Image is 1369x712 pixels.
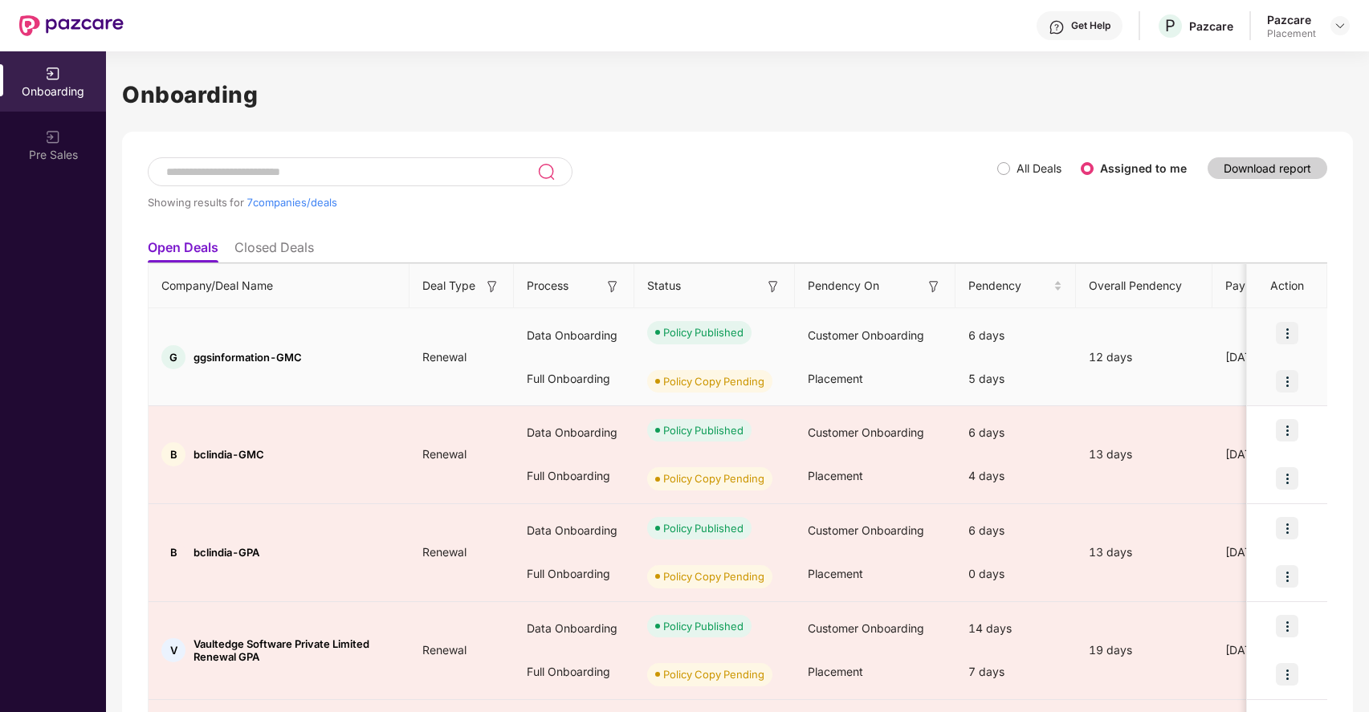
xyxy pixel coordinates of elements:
span: Process [527,277,568,295]
img: svg+xml;base64,PHN2ZyB3aWR0aD0iMjQiIGhlaWdodD0iMjUiIHZpZXdCb3g9IjAgMCAyNCAyNSIgZmlsbD0ibm9uZSIgeG... [537,162,556,181]
div: 6 days [955,314,1076,357]
img: svg+xml;base64,PHN2ZyB3aWR0aD0iMjAiIGhlaWdodD0iMjAiIHZpZXdCb3g9IjAgMCAyMCAyMCIgZmlsbD0ibm9uZSIgeG... [45,66,61,82]
img: icon [1276,467,1298,490]
div: B [161,540,185,564]
img: icon [1276,565,1298,588]
th: Overall Pendency [1076,264,1212,308]
div: 4 days [955,454,1076,498]
img: icon [1276,419,1298,441]
div: Policy Published [663,520,744,536]
div: Showing results for [148,196,997,209]
th: Pendency [955,264,1076,308]
div: Policy Published [663,618,744,634]
img: icon [1276,370,1298,393]
div: Policy Copy Pending [663,568,764,584]
div: Data Onboarding [514,607,634,650]
span: Customer Onboarding [808,523,924,537]
div: Placement [1267,27,1316,40]
div: 0 days [955,552,1076,596]
img: svg+xml;base64,PHN2ZyB3aWR0aD0iMjAiIGhlaWdodD0iMjAiIHZpZXdCb3g9IjAgMCAyMCAyMCIgZmlsbD0ibm9uZSIgeG... [45,129,61,145]
div: Data Onboarding [514,314,634,357]
div: 6 days [955,509,1076,552]
div: G [161,345,185,369]
span: Renewal [409,447,479,461]
span: P [1165,16,1175,35]
span: Customer Onboarding [808,328,924,342]
div: Data Onboarding [514,509,634,552]
div: 14 days [955,607,1076,650]
span: Placement [808,665,863,678]
div: Policy Published [663,324,744,340]
img: icon [1276,663,1298,686]
div: [DATE] [1212,641,1333,659]
img: svg+xml;base64,PHN2ZyBpZD0iRHJvcGRvd24tMzJ4MzIiIHhtbG5zPSJodHRwOi8vd3d3LnczLm9yZy8yMDAwL3N2ZyIgd2... [1334,19,1347,32]
img: svg+xml;base64,PHN2ZyB3aWR0aD0iMTYiIGhlaWdodD0iMTYiIHZpZXdCb3g9IjAgMCAxNiAxNiIgZmlsbD0ibm9uZSIgeG... [484,279,500,295]
span: Customer Onboarding [808,425,924,439]
button: Download report [1208,157,1327,179]
span: Placement [808,567,863,580]
span: Customer Onboarding [808,621,924,635]
img: svg+xml;base64,PHN2ZyB3aWR0aD0iMTYiIGhlaWdodD0iMTYiIHZpZXdCb3g9IjAgMCAxNiAxNiIgZmlsbD0ibm9uZSIgeG... [765,279,781,295]
span: Renewal [409,350,479,364]
div: Policy Copy Pending [663,666,764,682]
div: Pazcare [1189,18,1233,34]
img: svg+xml;base64,PHN2ZyB3aWR0aD0iMTYiIGhlaWdodD0iMTYiIHZpZXdCb3g9IjAgMCAxNiAxNiIgZmlsbD0ibm9uZSIgeG... [926,279,942,295]
div: Full Onboarding [514,454,634,498]
label: Assigned to me [1100,161,1187,175]
div: Full Onboarding [514,650,634,694]
div: B [161,442,185,466]
div: 7 days [955,650,1076,694]
img: icon [1276,322,1298,344]
span: Pendency [968,277,1050,295]
th: Action [1247,264,1327,308]
th: Payment Done [1212,264,1333,308]
div: 12 days [1076,348,1212,366]
div: Full Onboarding [514,552,634,596]
div: 5 days [955,357,1076,401]
span: ggsinformation-GMC [194,351,302,364]
label: All Deals [1017,161,1061,175]
span: 7 companies/deals [247,196,337,209]
img: icon [1276,615,1298,637]
img: icon [1276,517,1298,539]
div: 19 days [1076,641,1212,659]
th: Company/Deal Name [149,264,409,308]
span: Renewal [409,545,479,559]
span: Vaultedge Software Private Limited Renewal GPA [194,637,397,663]
div: 6 days [955,411,1076,454]
div: [DATE] [1212,543,1333,561]
span: Payment Done [1225,277,1307,295]
span: bclindia-GPA [194,546,259,559]
h1: Onboarding [122,77,1353,112]
li: Open Deals [148,239,218,262]
div: 13 days [1076,543,1212,561]
span: Placement [808,372,863,385]
div: V [161,638,185,662]
div: Policy Copy Pending [663,373,764,389]
li: Closed Deals [234,239,314,262]
div: 13 days [1076,446,1212,463]
div: Pazcare [1267,12,1316,27]
span: Placement [808,469,863,482]
img: New Pazcare Logo [19,15,124,36]
img: svg+xml;base64,PHN2ZyB3aWR0aD0iMTYiIGhlaWdodD0iMTYiIHZpZXdCb3g9IjAgMCAxNiAxNiIgZmlsbD0ibm9uZSIgeG... [605,279,621,295]
div: [DATE] [1212,446,1333,463]
div: [DATE] [1212,348,1333,366]
div: Get Help [1071,19,1110,32]
span: Pendency On [808,277,879,295]
div: Policy Published [663,422,744,438]
div: Policy Copy Pending [663,470,764,486]
span: Deal Type [422,277,475,295]
div: Data Onboarding [514,411,634,454]
img: svg+xml;base64,PHN2ZyBpZD0iSGVscC0zMngzMiIgeG1sbnM9Imh0dHA6Ly93d3cudzMub3JnLzIwMDAvc3ZnIiB3aWR0aD... [1049,19,1065,35]
span: bclindia-GMC [194,448,264,461]
span: Renewal [409,643,479,657]
span: Status [647,277,681,295]
div: Full Onboarding [514,357,634,401]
